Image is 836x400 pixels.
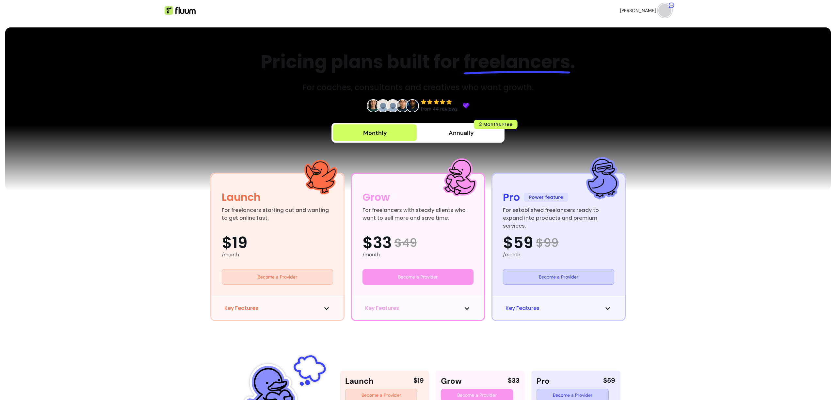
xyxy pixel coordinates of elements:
[503,206,614,222] div: For established freelancers ready to expand into products and premium services.
[503,251,614,259] div: /month
[302,82,534,93] h3: For coaches, consultants and creatives who want growth.
[503,269,614,285] a: Become a Provider
[603,376,615,386] div: $59
[441,376,462,386] div: Grow
[165,6,196,15] img: Fluum Logo
[449,128,474,137] span: Annually
[345,376,374,386] div: Launch
[362,235,392,251] span: $33
[362,251,474,259] div: /month
[362,206,474,222] div: For freelancers with steady clients who want to sell more and save time.
[362,269,474,285] a: Become a Provider
[474,120,518,129] span: 2 Months Free
[508,376,520,386] div: $ 33
[506,304,539,312] span: Key Features
[503,189,520,205] div: Pro
[222,235,248,251] span: $19
[464,49,570,75] span: freelancers
[222,206,333,222] div: For freelancers starting out and wanting to get online fast.
[536,236,558,249] span: $ 99
[620,7,656,14] span: [PERSON_NAME]
[620,4,671,17] button: avatar[PERSON_NAME]
[362,189,390,205] div: Grow
[222,269,333,285] a: Become a Provider
[537,376,550,386] div: Pro
[394,236,417,249] span: $ 49
[503,235,533,251] span: $59
[222,251,333,259] div: /month
[363,128,387,137] div: Monthly
[365,304,399,312] span: Key Features
[224,304,258,312] span: Key Features
[506,304,612,312] button: Key Features
[222,189,261,205] div: Launch
[524,193,568,202] span: Power feature
[413,376,424,386] div: $ 19
[365,304,471,312] button: Key Features
[224,304,330,312] button: Key Features
[261,48,575,76] h2: Pricing plans built for .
